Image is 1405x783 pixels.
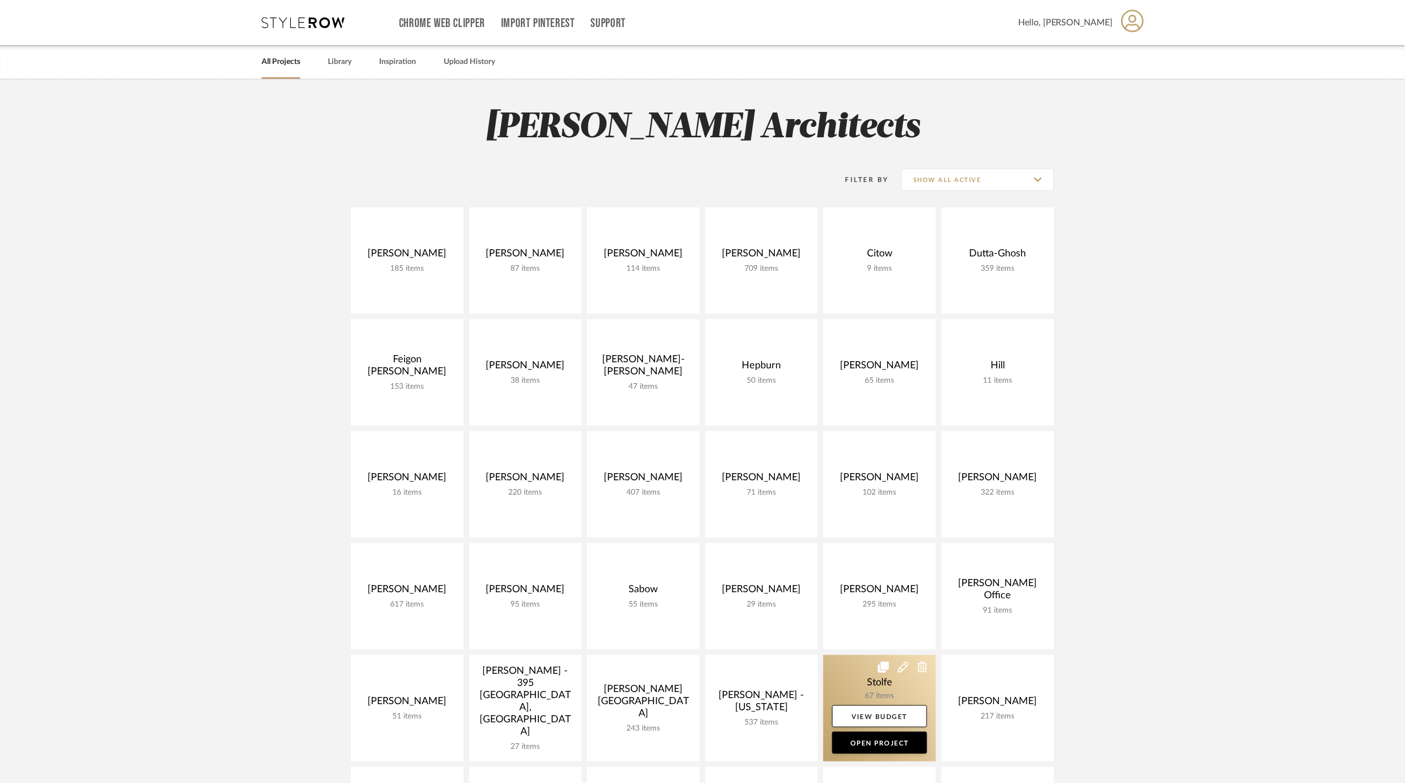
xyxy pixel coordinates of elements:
[950,264,1045,273] div: 359 items
[950,360,1045,376] div: Hill
[360,695,455,712] div: [PERSON_NAME]
[714,248,809,264] div: [PERSON_NAME]
[399,19,485,28] a: Chrome Web Clipper
[950,248,1045,264] div: Dutta-Ghosh
[360,488,455,497] div: 16 items
[360,471,455,488] div: [PERSON_NAME]
[360,583,455,600] div: [PERSON_NAME]
[832,248,927,264] div: Citow
[714,376,809,385] div: 50 items
[478,471,573,488] div: [PERSON_NAME]
[596,683,691,724] div: [PERSON_NAME][GEOGRAPHIC_DATA]
[596,583,691,600] div: Sabow
[596,264,691,273] div: 114 items
[950,712,1045,721] div: 217 items
[596,471,691,488] div: [PERSON_NAME]
[832,471,927,488] div: [PERSON_NAME]
[832,488,927,497] div: 102 items
[591,19,626,28] a: Support
[714,360,809,376] div: Hepburn
[596,382,691,392] div: 47 items
[360,382,455,392] div: 153 items
[478,360,573,376] div: [PERSON_NAME]
[478,665,573,742] div: [PERSON_NAME] - 395 [GEOGRAPHIC_DATA], [GEOGRAPHIC_DATA]
[714,718,809,727] div: 537 items
[714,583,809,600] div: [PERSON_NAME]
[444,55,495,69] a: Upload History
[262,55,300,69] a: All Projects
[360,353,455,382] div: Feigon [PERSON_NAME]
[501,19,575,28] a: Import Pinterest
[950,577,1045,606] div: [PERSON_NAME] Office
[832,583,927,600] div: [PERSON_NAME]
[478,264,573,273] div: 87 items
[478,488,573,497] div: 220 items
[360,600,455,609] div: 617 items
[950,488,1045,497] div: 322 items
[950,606,1045,615] div: 91 items
[832,360,927,376] div: [PERSON_NAME]
[714,264,809,273] div: 709 items
[831,174,889,185] div: Filter By
[714,471,809,488] div: [PERSON_NAME]
[596,488,691,497] div: 407 items
[832,376,927,385] div: 65 items
[379,55,416,69] a: Inspiration
[478,248,573,264] div: [PERSON_NAME]
[596,724,691,733] div: 243 items
[714,600,809,609] div: 29 items
[478,742,573,752] div: 27 items
[714,488,809,497] div: 71 items
[950,376,1045,385] div: 11 items
[832,600,927,609] div: 295 items
[950,471,1045,488] div: [PERSON_NAME]
[596,600,691,609] div: 55 items
[714,689,809,718] div: [PERSON_NAME] - [US_STATE]
[596,248,691,264] div: [PERSON_NAME]
[478,376,573,385] div: 38 items
[478,600,573,609] div: 95 items
[360,712,455,721] div: 51 items
[478,583,573,600] div: [PERSON_NAME]
[328,55,352,69] a: Library
[305,107,1100,148] h2: [PERSON_NAME] Architects
[360,248,455,264] div: [PERSON_NAME]
[832,705,927,727] a: View Budget
[832,264,927,273] div: 9 items
[950,695,1045,712] div: [PERSON_NAME]
[1018,16,1113,29] span: Hello, [PERSON_NAME]
[832,732,927,754] a: Open Project
[596,353,691,382] div: [PERSON_NAME]-[PERSON_NAME]
[360,264,455,273] div: 185 items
